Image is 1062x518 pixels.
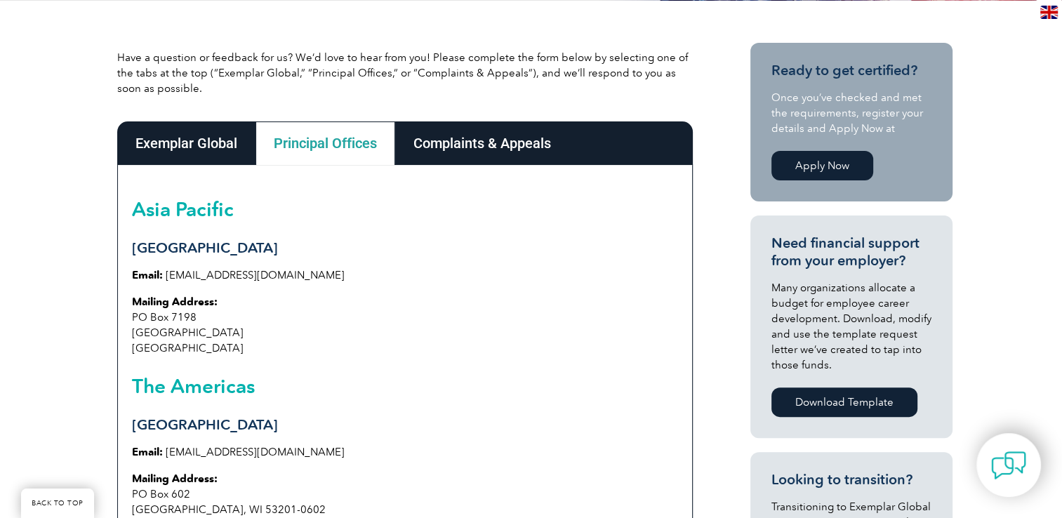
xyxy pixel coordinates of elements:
p: Many organizations allocate a budget for employee career development. Download, modify and use th... [771,280,931,373]
img: contact-chat.png [991,448,1026,483]
h3: [GEOGRAPHIC_DATA] [132,239,678,257]
h3: Ready to get certified? [771,62,931,79]
img: en [1040,6,1058,19]
h3: Looking to transition? [771,471,931,489]
h3: [GEOGRAPHIC_DATA] [132,416,678,434]
strong: Mailing Address: [132,295,218,308]
a: BACK TO TOP [21,489,94,518]
strong: Mailing Address: [132,472,218,485]
a: [EMAIL_ADDRESS][DOMAIN_NAME] [166,269,345,281]
a: Apply Now [771,151,873,180]
p: PO Box 7198 [GEOGRAPHIC_DATA] [GEOGRAPHIC_DATA] [132,294,678,356]
h2: The Americas [132,375,678,397]
p: Once you’ve checked and met the requirements, register your details and Apply Now at [771,90,931,136]
div: Principal Offices [255,121,395,165]
div: Exemplar Global [117,121,255,165]
h2: Asia Pacific [132,198,678,220]
strong: Email: [132,269,163,281]
div: Complaints & Appeals [395,121,569,165]
p: Have a question or feedback for us? We’d love to hear from you! Please complete the form below by... [117,50,693,96]
a: Download Template [771,387,917,417]
strong: Email: [132,446,163,458]
a: [EMAIL_ADDRESS][DOMAIN_NAME] [166,446,345,458]
h3: Need financial support from your employer? [771,234,931,270]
